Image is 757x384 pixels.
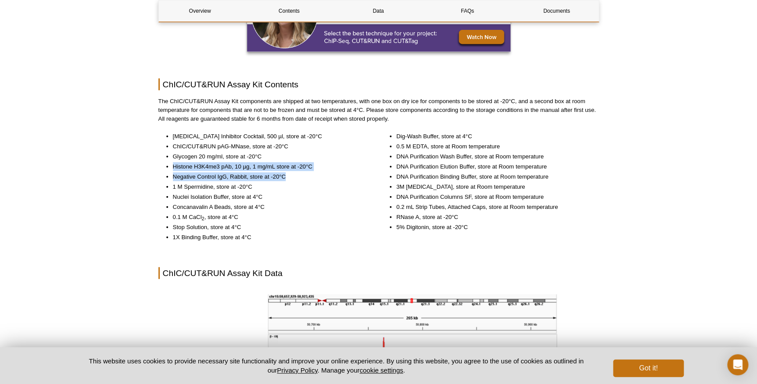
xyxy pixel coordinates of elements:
a: FAQs [426,0,509,22]
li: Stop Solution, store at 4°C [173,223,367,232]
li: Histone H3K4me3 pAb, 10 µg, 1 mg/mL store at -20°C [173,162,367,171]
a: Data [337,0,420,22]
li: DNA Purification Columns SF, store at Room temperature [396,193,590,201]
sub: 2 [201,216,204,222]
div: Open Intercom Messenger [727,354,748,375]
li: DNA Purification Wash Buffer, store at Room temperature [396,152,590,161]
a: Privacy Policy [277,366,317,374]
li: 5% Digitonin, store at -20°C [396,223,590,232]
li: 0.2 mL Strip Tubes, Attached Caps, store at Room temperature [396,203,590,212]
li: ChIC/CUT&RUN pAG-MNase, store at -20°C [173,142,367,151]
button: cookie settings [359,366,403,374]
li: Nuclei Isolation Buffer, store at 4°C [173,193,367,201]
li: [MEDICAL_DATA] Inhibitor Cocktail, 500 µl, store at -20°C [173,132,367,141]
p: This website uses cookies to provide necessary site functionality and improve your online experie... [74,356,599,375]
li: DNA Purification Binding Buffer, store at Room temperature [396,172,590,181]
button: Got it! [613,359,683,377]
p: The ChIC/CUT&RUN Assay Kit components are shipped at two temperatures, with one box on dry ice fo... [158,97,599,123]
li: Concanavalin A Beads, store at 4°C [173,203,367,212]
li: 0.1 M CaCl , store at 4°C [173,213,367,222]
li: Negative Control IgG, Rabbit, store at -20°C [173,172,367,181]
a: Overview [159,0,241,22]
h2: ChIC/CUT&RUN Assay Kit Data [158,267,599,279]
a: Contents [248,0,330,22]
li: Dig-Wash Buffer, store at 4°C [396,132,590,141]
li: 0.5 M EDTA, store at Room temperature [396,142,590,151]
li: RNase A, store at -20°C [396,213,590,222]
a: Documents [515,0,598,22]
li: Glycogen 20 mg/ml, store at -20°C [173,152,367,161]
h2: ChIC/CUT&RUN Assay Kit Contents [158,79,599,90]
li: 1 M Spermidine, store at -20°C [173,183,367,191]
li: 1X Binding Buffer, store at 4°C [173,233,367,242]
li: 3M [MEDICAL_DATA], store at Room temperature [396,183,590,191]
li: DNA Purification Elution Buffer, store at Room temperature [396,162,590,171]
